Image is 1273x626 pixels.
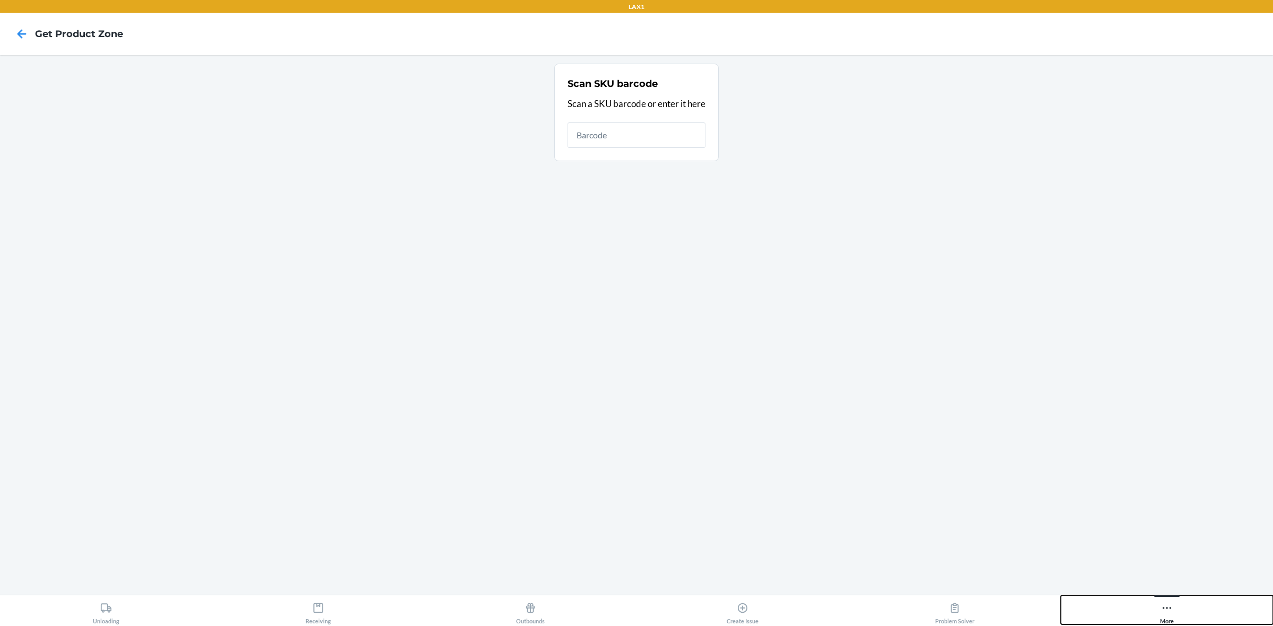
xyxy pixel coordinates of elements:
[568,77,658,91] h2: Scan SKU barcode
[306,598,331,624] div: Receiving
[568,97,705,111] p: Scan a SKU barcode or enter it here
[212,595,424,624] button: Receiving
[424,595,636,624] button: Outbounds
[516,598,545,624] div: Outbounds
[568,122,705,148] input: Barcode
[93,598,119,624] div: Unloading
[35,27,123,41] h4: Get Product Zone
[629,2,644,12] p: LAX1
[636,595,849,624] button: Create Issue
[935,598,974,624] div: Problem Solver
[849,595,1061,624] button: Problem Solver
[1160,598,1174,624] div: More
[727,598,758,624] div: Create Issue
[1061,595,1273,624] button: More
